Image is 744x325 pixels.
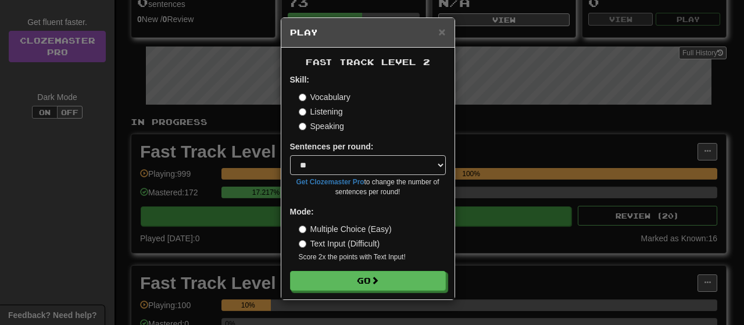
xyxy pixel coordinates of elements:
label: Listening [299,106,343,117]
strong: Skill: [290,75,309,84]
span: Fast Track Level 2 [306,57,430,67]
span: × [438,25,445,38]
label: Multiple Choice (Easy) [299,223,392,235]
input: Multiple Choice (Easy) [299,226,306,233]
input: Text Input (Difficult) [299,240,306,248]
label: Text Input (Difficult) [299,238,380,249]
input: Speaking [299,123,306,130]
button: Go [290,271,446,291]
small: Score 2x the points with Text Input ! [299,252,446,262]
label: Speaking [299,120,344,132]
input: Listening [299,108,306,116]
a: Get Clozemaster Pro [296,178,364,186]
input: Vocabulary [299,94,306,101]
small: to change the number of sentences per round! [290,177,446,197]
label: Sentences per round: [290,141,374,152]
label: Vocabulary [299,91,350,103]
h5: Play [290,27,446,38]
button: Close [438,26,445,38]
strong: Mode: [290,207,314,216]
